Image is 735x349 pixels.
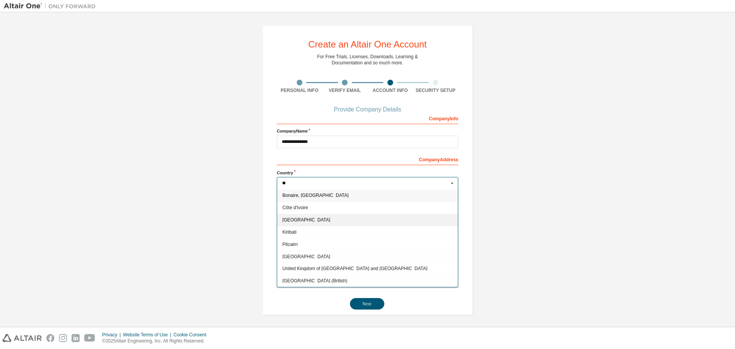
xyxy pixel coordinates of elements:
div: Personal Info [277,87,322,93]
div: Account Info [367,87,413,93]
img: facebook.svg [46,334,54,342]
span: Côte d'Ivoire [283,205,453,210]
div: Company Info [277,112,458,124]
div: Privacy [102,332,123,338]
img: altair_logo.svg [2,334,42,342]
span: Pitcairn [283,242,453,247]
img: instagram.svg [59,334,67,342]
div: Cookie Consent [173,332,211,338]
label: Company Name [277,128,458,134]
span: Kiribati [283,230,453,234]
p: © 2025 Altair Engineering, Inc. All Rights Reserved. [102,338,211,344]
div: Security Setup [413,87,459,93]
span: United Kingdom of [GEOGRAPHIC_DATA] and [GEOGRAPHIC_DATA] [283,266,453,271]
div: Company Address [277,153,458,165]
span: [GEOGRAPHIC_DATA] [283,218,453,222]
span: [GEOGRAPHIC_DATA] (British) [283,279,453,283]
span: Bonaire, [GEOGRAPHIC_DATA] [283,193,453,198]
div: Verify Email [322,87,368,93]
img: linkedin.svg [72,334,80,342]
div: Website Terms of Use [123,332,173,338]
label: Country [277,170,458,176]
img: youtube.svg [84,334,95,342]
img: Altair One [4,2,100,10]
span: [GEOGRAPHIC_DATA] [283,254,453,259]
button: Next [350,298,384,310]
div: Create an Altair One Account [308,40,427,49]
div: For Free Trials, Licenses, Downloads, Learning & Documentation and so much more. [317,54,418,66]
div: Provide Company Details [277,107,458,112]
